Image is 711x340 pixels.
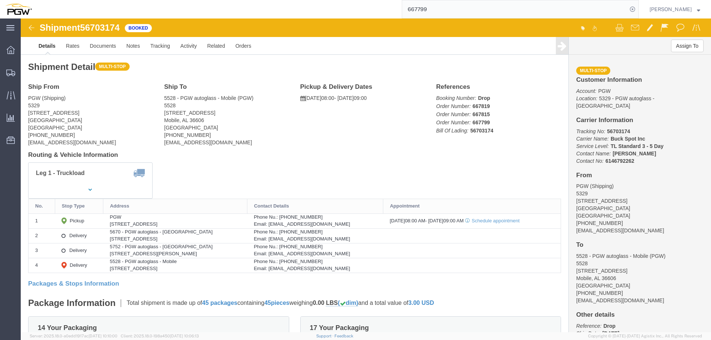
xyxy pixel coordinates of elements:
[30,334,117,338] span: Server: 2025.18.0-a0edd1917ac
[650,5,692,13] span: Phillip Thornton
[5,4,32,15] img: logo
[334,334,353,338] a: Feedback
[170,334,199,338] span: [DATE] 10:06:13
[402,0,627,18] input: Search for shipment number, reference number
[89,334,117,338] span: [DATE] 10:10:00
[21,18,711,332] iframe: FS Legacy Container
[316,334,335,338] a: Support
[588,333,702,339] span: Copyright © [DATE]-[DATE] Agistix Inc., All Rights Reserved
[121,334,199,338] span: Client: 2025.18.0-198a450
[649,5,701,14] button: [PERSON_NAME]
